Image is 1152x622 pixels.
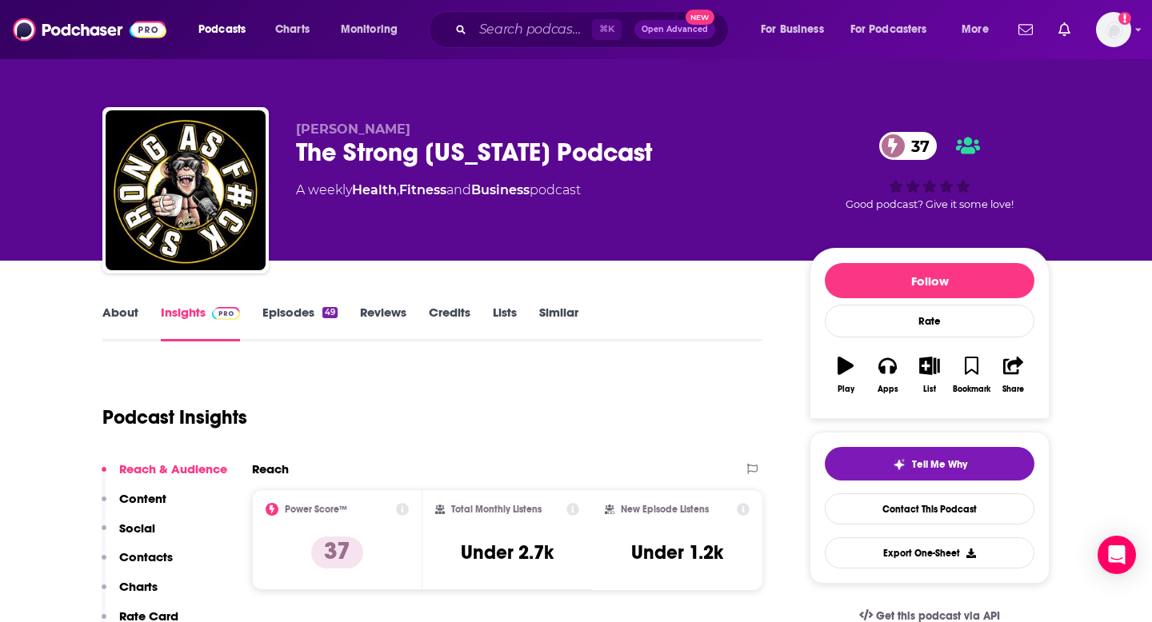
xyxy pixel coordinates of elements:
[352,182,397,197] a: Health
[102,579,158,608] button: Charts
[119,461,227,476] p: Reach & Audience
[631,540,723,564] h3: Under 1.2k
[102,461,227,491] button: Reach & Audience
[102,520,155,550] button: Social
[1002,385,1024,394] div: Share
[265,17,319,42] a: Charts
[642,26,708,34] span: Open Advanced
[1096,12,1131,47] img: User Profile
[825,346,866,404] button: Play
[539,305,578,341] a: Similar
[198,18,246,41] span: Podcasts
[119,579,158,594] p: Charts
[106,110,266,270] img: The Strong New York Podcast
[1096,12,1131,47] span: Logged in as autumncomm
[161,305,240,341] a: InsightsPodchaser Pro
[461,540,554,564] h3: Under 2.7k
[102,549,173,579] button: Contacts
[846,198,1014,210] span: Good podcast? Give it some love!
[322,307,338,318] div: 49
[262,305,338,341] a: Episodes49
[878,385,898,394] div: Apps
[893,458,906,471] img: tell me why sparkle
[275,18,310,41] span: Charts
[102,491,166,520] button: Content
[825,493,1034,524] a: Contact This Podcast
[879,132,938,160] a: 37
[473,17,592,42] input: Search podcasts, credits, & more...
[634,20,715,39] button: Open AdvancedNew
[119,520,155,536] p: Social
[953,385,990,394] div: Bookmark
[444,11,744,48] div: Search podcasts, credits, & more...
[451,504,542,515] h2: Total Monthly Listens
[429,305,470,341] a: Credits
[993,346,1034,404] button: Share
[187,17,266,42] button: open menu
[1098,536,1136,574] div: Open Intercom Messenger
[838,385,854,394] div: Play
[399,182,446,197] a: Fitness
[810,122,1050,221] div: 37Good podcast? Give it some love!
[909,346,950,404] button: List
[850,18,927,41] span: For Podcasters
[119,549,173,564] p: Contacts
[840,17,950,42] button: open menu
[825,305,1034,337] div: Rate
[296,122,410,137] span: [PERSON_NAME]
[592,19,622,40] span: ⌘ K
[950,346,992,404] button: Bookmark
[471,182,530,197] a: Business
[912,458,967,471] span: Tell Me Why
[341,18,398,41] span: Monitoring
[1096,12,1131,47] button: Show profile menu
[119,491,166,506] p: Content
[895,132,938,160] span: 37
[825,447,1034,480] button: tell me why sparkleTell Me Why
[761,18,824,41] span: For Business
[621,504,709,515] h2: New Episode Listens
[1012,16,1039,43] a: Show notifications dropdown
[296,181,581,200] div: A weekly podcast
[102,405,247,429] h1: Podcast Insights
[285,504,347,515] h2: Power Score™
[866,346,908,404] button: Apps
[825,537,1034,568] button: Export One-Sheet
[360,305,406,341] a: Reviews
[446,182,471,197] span: and
[13,14,166,45] img: Podchaser - Follow, Share and Rate Podcasts
[825,263,1034,298] button: Follow
[923,385,936,394] div: List
[950,17,1009,42] button: open menu
[962,18,989,41] span: More
[686,10,714,25] span: New
[397,182,399,197] span: ,
[493,305,517,341] a: Lists
[252,461,289,476] h2: Reach
[330,17,418,42] button: open menu
[212,307,240,320] img: Podchaser Pro
[102,305,138,341] a: About
[311,536,363,568] p: 37
[750,17,844,42] button: open menu
[1052,16,1077,43] a: Show notifications dropdown
[1118,12,1131,25] svg: Add a profile image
